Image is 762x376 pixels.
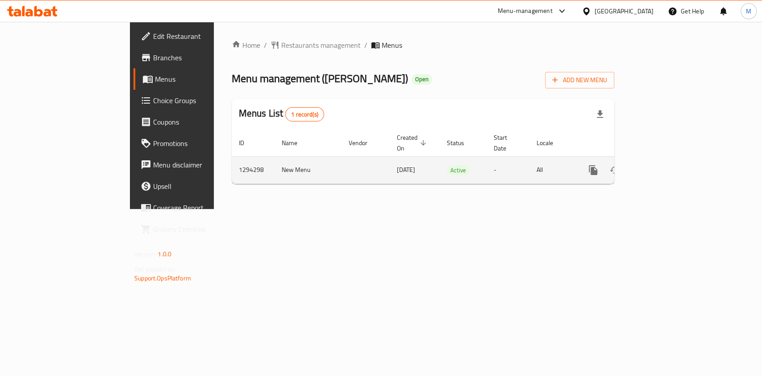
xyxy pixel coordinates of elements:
[281,40,361,50] span: Restaurants management
[487,156,529,184] td: -
[153,95,250,106] span: Choice Groups
[604,159,625,181] button: Change Status
[589,104,611,125] div: Export file
[155,74,250,84] span: Menus
[133,197,257,218] a: Coverage Report
[286,110,324,119] span: 1 record(s)
[153,31,250,42] span: Edit Restaurant
[153,202,250,213] span: Coverage Report
[412,74,432,85] div: Open
[133,25,257,47] a: Edit Restaurant
[153,181,250,192] span: Upsell
[133,68,257,90] a: Menus
[447,138,476,148] span: Status
[275,156,341,184] td: New Menu
[447,165,470,175] span: Active
[552,75,607,86] span: Add New Menu
[133,90,257,111] a: Choice Groups
[153,138,250,149] span: Promotions
[133,111,257,133] a: Coupons
[271,40,361,50] a: Restaurants management
[397,164,415,175] span: [DATE]
[412,75,432,83] span: Open
[232,68,408,88] span: Menu management ( [PERSON_NAME] )
[232,40,614,50] nav: breadcrumb
[349,138,379,148] span: Vendor
[134,263,175,275] span: Get support on:
[134,272,191,284] a: Support.OpsPlatform
[746,6,751,16] span: M
[529,156,575,184] td: All
[264,40,267,50] li: /
[583,159,604,181] button: more
[382,40,402,50] span: Menus
[133,133,257,154] a: Promotions
[133,218,257,240] a: Grocery Checklist
[133,154,257,175] a: Menu disclaimer
[282,138,309,148] span: Name
[239,107,324,121] h2: Menus List
[397,132,429,154] span: Created On
[537,138,565,148] span: Locale
[285,107,324,121] div: Total records count
[545,72,614,88] button: Add New Menu
[133,175,257,197] a: Upsell
[158,248,171,260] span: 1.0.0
[232,130,675,184] table: enhanced table
[239,138,256,148] span: ID
[153,117,250,127] span: Coupons
[134,248,156,260] span: Version:
[364,40,367,50] li: /
[498,6,553,17] div: Menu-management
[153,159,250,170] span: Menu disclaimer
[494,132,519,154] span: Start Date
[153,224,250,234] span: Grocery Checklist
[133,47,257,68] a: Branches
[595,6,654,16] div: [GEOGRAPHIC_DATA]
[575,130,675,157] th: Actions
[153,52,250,63] span: Branches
